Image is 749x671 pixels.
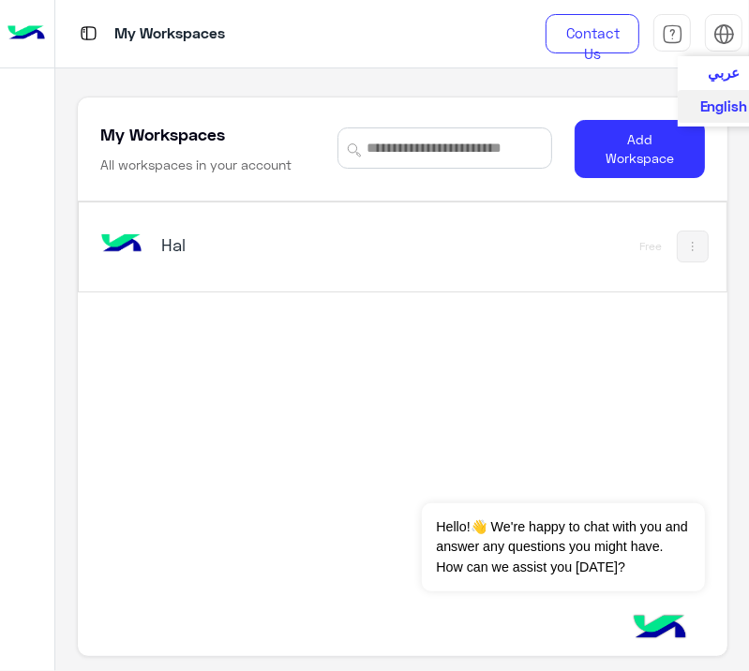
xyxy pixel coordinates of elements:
h5: My Workspaces [100,123,225,145]
h5: Hal [162,233,382,256]
p: My Workspaces [114,22,225,47]
span: Hello!👋 We're happy to chat with you and answer any questions you might have. How can we assist y... [422,503,704,591]
span: عربي [708,64,740,81]
div: Free [639,239,662,254]
a: Contact Us [546,14,639,53]
a: tab [653,14,691,53]
img: tab [662,23,683,45]
img: bot image [97,219,147,270]
h6: All workspaces in your account [100,156,292,174]
button: Add Workspace [575,120,704,178]
span: English [700,97,748,114]
img: tab [77,22,100,45]
img: tab [713,23,735,45]
img: Logo [7,14,45,53]
img: hulul-logo.png [627,596,693,662]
